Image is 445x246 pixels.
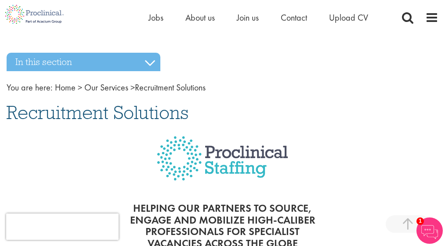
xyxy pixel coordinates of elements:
[148,12,163,23] a: Jobs
[6,213,119,240] iframe: reCAPTCHA
[78,82,82,93] span: >
[7,82,53,93] span: You are here:
[7,101,188,124] span: Recruitment Solutions
[281,12,307,23] a: Contact
[55,82,206,93] span: Recruitment Solutions
[157,136,288,194] img: Proclinical Staffing
[185,12,215,23] a: About us
[329,12,368,23] a: Upload CV
[416,217,443,244] img: Chatbot
[130,82,135,93] span: >
[55,82,76,93] a: breadcrumb link to Home
[84,82,128,93] a: breadcrumb link to Our Services
[416,217,424,225] span: 1
[7,53,160,71] h3: In this section
[237,12,259,23] a: Join us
